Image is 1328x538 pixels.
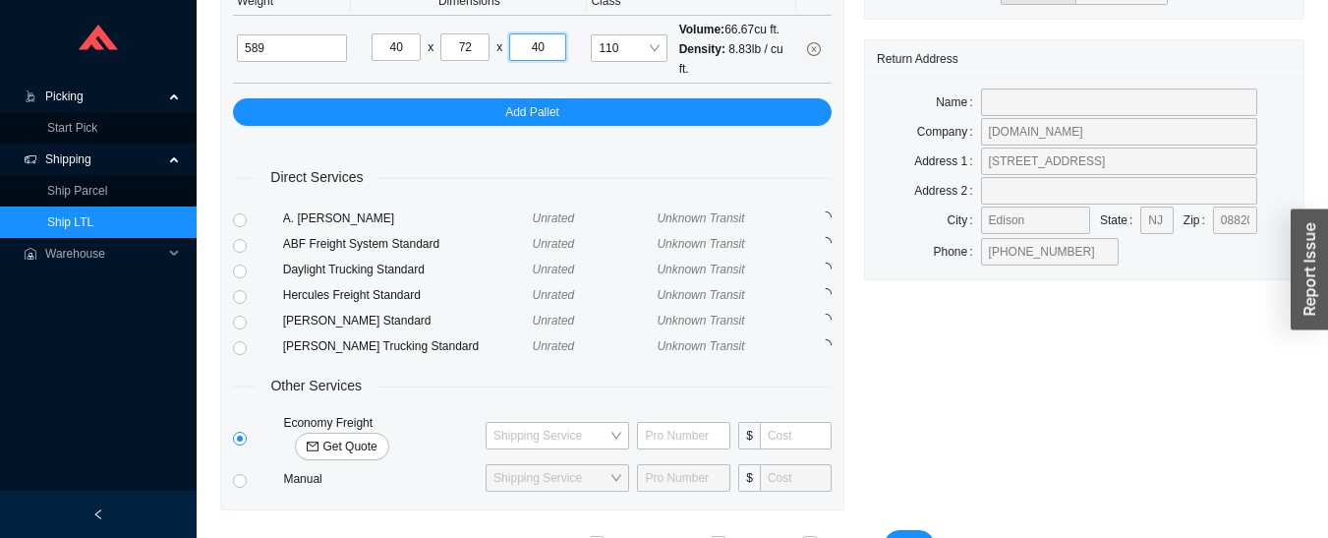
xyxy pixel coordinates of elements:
[45,81,163,112] span: Picking
[637,464,730,492] input: Pro Number
[818,261,834,276] span: loading
[934,238,981,266] label: Phone
[679,42,725,56] span: Density:
[295,433,388,460] button: mailGet Quote
[818,235,834,251] span: loading
[533,237,575,251] span: Unrated
[279,413,482,460] div: Economy Freight
[877,40,1292,77] div: Return Address
[533,263,575,276] span: Unrated
[679,23,724,36] span: Volume:
[657,237,744,251] span: Unknown Transit
[45,238,163,269] span: Warehouse
[47,184,107,198] a: Ship Parcel
[657,314,744,328] span: Unknown Transit
[738,422,760,449] span: $
[283,285,533,305] div: Hercules Freight Standard
[45,144,163,175] span: Shipping
[738,464,760,492] span: $
[760,464,832,492] input: Cost
[283,260,533,279] div: Daylight Trucking Standard
[914,177,980,205] label: Address 2
[679,39,792,79] div: 8.83 lb / cu ft.
[760,422,832,449] input: Cost
[533,211,575,225] span: Unrated
[1184,207,1213,234] label: Zip
[936,89,980,116] label: Name
[92,508,104,520] span: left
[533,288,575,302] span: Unrated
[818,209,834,225] span: loading
[322,437,376,456] span: Get Quote
[818,286,834,302] span: loading
[440,33,490,61] input: W
[372,33,421,61] input: L
[679,20,792,39] div: 66.67 cu ft.
[657,339,744,353] span: Unknown Transit
[800,35,828,63] button: close-circle
[283,336,533,356] div: [PERSON_NAME] Trucking Standard
[283,209,533,228] div: A. [PERSON_NAME]
[914,148,980,175] label: Address 1
[917,118,981,146] label: Company
[279,469,482,489] div: Manual
[818,312,834,328] span: loading
[657,211,744,225] span: Unknown Transit
[257,166,376,189] span: Direct Services
[948,207,981,234] label: City
[283,234,533,254] div: ABF Freight System Standard
[233,98,832,126] button: Add Pallet
[505,102,559,122] span: Add Pallet
[509,33,566,61] input: H
[533,314,575,328] span: Unrated
[47,121,97,135] a: Start Pick
[257,375,375,397] span: Other Services
[657,288,744,302] span: Unknown Transit
[496,37,502,57] div: x
[283,311,533,330] div: [PERSON_NAME] Standard
[657,263,744,276] span: Unknown Transit
[533,339,575,353] span: Unrated
[307,441,318,454] span: mail
[599,35,659,61] span: 110
[637,422,730,449] input: Pro Number
[1100,207,1140,234] label: State
[47,215,93,229] a: Ship LTL
[428,37,433,57] div: x
[818,337,834,353] span: loading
